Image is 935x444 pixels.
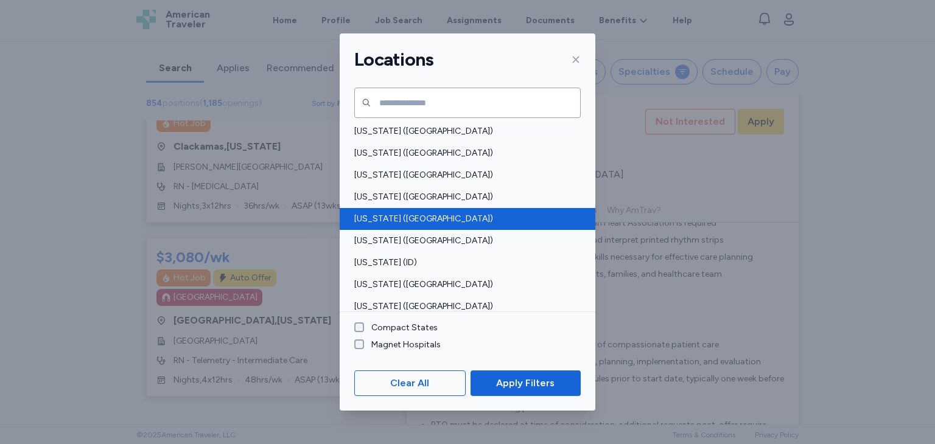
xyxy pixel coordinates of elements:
span: [US_STATE] ([GEOGRAPHIC_DATA]) [354,235,573,247]
span: [US_STATE] ([GEOGRAPHIC_DATA]) [354,279,573,291]
span: [US_STATE] (ID) [354,257,573,269]
button: Clear All [354,370,466,396]
span: Apply Filters [496,376,555,390]
span: Clear All [390,376,429,390]
button: Apply Filters [471,370,581,396]
span: [US_STATE] ([GEOGRAPHIC_DATA]) [354,125,573,137]
span: [US_STATE] ([GEOGRAPHIC_DATA]) [354,147,573,159]
span: [US_STATE] ([GEOGRAPHIC_DATA]) [354,169,573,181]
label: Magnet Hospitals [364,339,441,351]
label: Compact States [364,322,438,334]
span: [US_STATE] ([GEOGRAPHIC_DATA]) [354,213,573,225]
h1: Locations [354,48,433,71]
span: [US_STATE] ([GEOGRAPHIC_DATA]) [354,300,573,313]
span: [US_STATE] ([GEOGRAPHIC_DATA]) [354,191,573,203]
